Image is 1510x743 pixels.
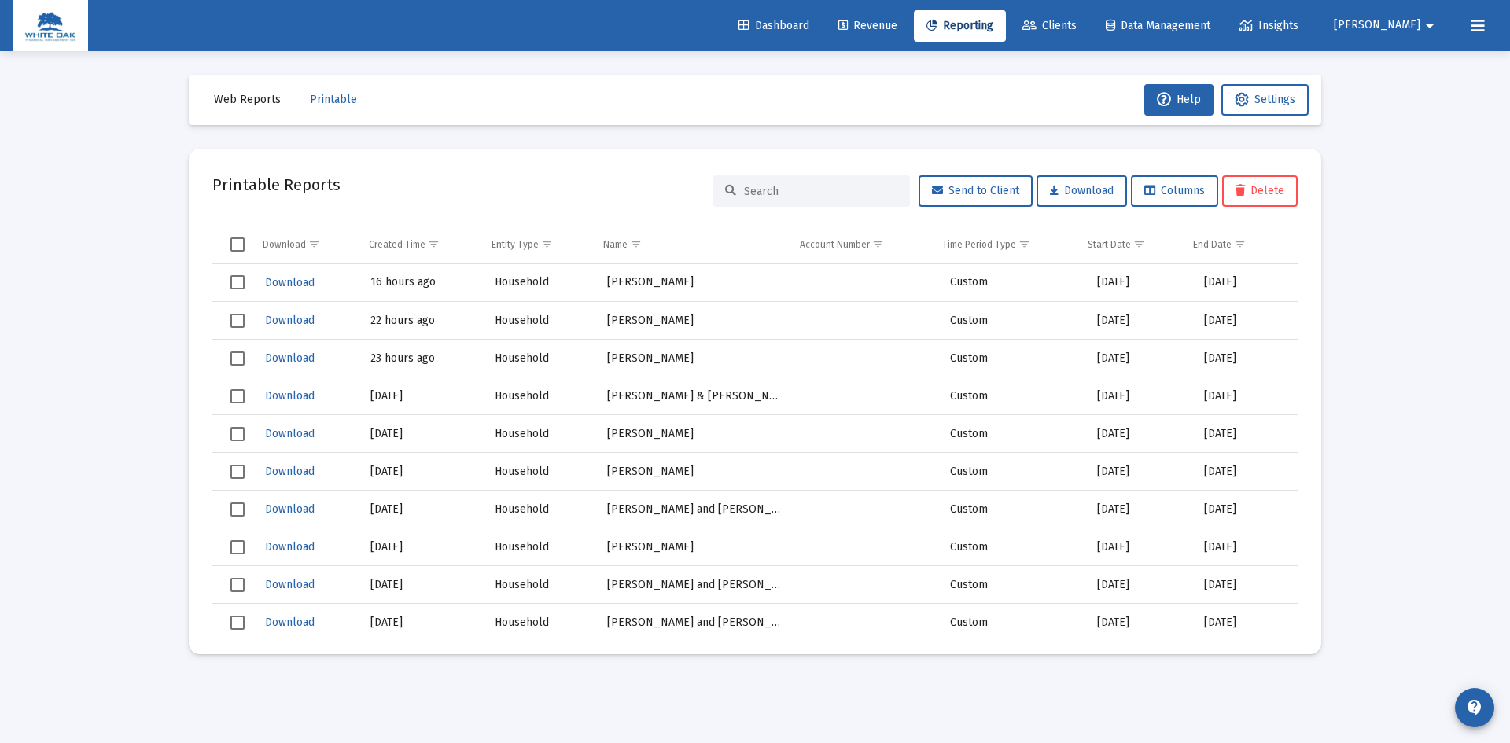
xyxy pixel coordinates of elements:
td: Column Account Number [789,226,931,263]
a: Clients [1010,10,1089,42]
td: [DATE] [1086,415,1193,453]
div: Select all [230,237,245,252]
td: [DATE] [1086,340,1193,377]
td: Custom [939,302,1086,340]
td: Custom [939,377,1086,415]
td: Household [484,377,596,415]
a: Dashboard [726,10,822,42]
td: Column Name [592,226,789,263]
button: Download [263,309,316,332]
button: Help [1144,84,1214,116]
button: Download [263,573,316,596]
td: Custom [939,264,1086,302]
a: Data Management [1093,10,1223,42]
td: [DATE] [1193,377,1298,415]
span: Download [265,389,315,403]
td: 23 hours ago [359,340,484,377]
div: Account Number [800,238,870,251]
div: Select row [230,351,245,366]
td: Column Created Time [358,226,481,263]
div: Select row [230,389,245,403]
span: Show filter options for column 'Name' [630,238,642,250]
td: [PERSON_NAME] [596,528,795,566]
td: [DATE] [359,566,484,604]
span: Show filter options for column 'Download' [308,238,320,250]
span: Download [265,578,315,591]
span: Download [265,351,315,365]
td: [PERSON_NAME] and [PERSON_NAME] [596,566,795,604]
span: Download [265,465,315,478]
span: Insights [1239,19,1298,32]
td: [DATE] [1086,528,1193,566]
span: Send to Client [932,184,1019,197]
span: Delete [1236,184,1284,197]
button: Download [1037,175,1127,207]
td: [DATE] [1193,340,1298,377]
div: Download [263,238,306,251]
button: Download [263,535,316,558]
button: Web Reports [201,84,293,116]
input: Search [744,185,898,198]
td: [DATE] [1193,604,1298,642]
div: Created Time [369,238,425,251]
h2: Printable Reports [212,172,341,197]
td: Column Time Period Type [931,226,1077,263]
td: [DATE] [1086,377,1193,415]
td: Household [484,566,596,604]
td: [DATE] [359,377,484,415]
td: Household [484,302,596,340]
td: [PERSON_NAME] & [PERSON_NAME] Household [596,377,795,415]
button: Download [263,422,316,445]
button: Download [263,384,316,407]
span: Download [1050,184,1114,197]
span: Show filter options for column 'Start Date' [1133,238,1145,250]
td: [DATE] [1193,302,1298,340]
span: Download [265,616,315,629]
td: [DATE] [1086,491,1193,528]
td: Household [484,491,596,528]
td: [DATE] [1193,566,1298,604]
td: Custom [939,453,1086,491]
td: [DATE] [1193,415,1298,453]
td: Column Entity Type [481,226,592,263]
td: 16 hours ago [359,264,484,302]
span: Help [1157,93,1201,106]
div: Entity Type [492,238,539,251]
button: Settings [1221,84,1309,116]
td: Custom [939,491,1086,528]
span: Columns [1144,184,1205,197]
span: Download [265,540,315,554]
span: Reporting [926,19,993,32]
td: [PERSON_NAME] [596,264,795,302]
img: Dashboard [24,10,76,42]
span: Dashboard [738,19,809,32]
td: Custom [939,415,1086,453]
span: Data Management [1106,19,1210,32]
button: Send to Client [919,175,1033,207]
button: Columns [1131,175,1218,207]
td: [DATE] [1086,264,1193,302]
span: Download [265,276,315,289]
td: [DATE] [1086,453,1193,491]
td: [DATE] [1193,453,1298,491]
span: Show filter options for column 'Entity Type' [541,238,553,250]
td: [DATE] [1193,528,1298,566]
div: Select row [230,427,245,441]
span: Download [265,502,315,516]
span: Download [265,427,315,440]
div: End Date [1193,238,1232,251]
div: Select row [230,540,245,554]
td: Custom [939,566,1086,604]
td: [DATE] [1086,604,1193,642]
td: Household [484,604,596,642]
td: 22 hours ago [359,302,484,340]
td: [DATE] [1193,491,1298,528]
button: Download [263,347,316,370]
span: Show filter options for column 'Created Time' [428,238,440,250]
span: Settings [1254,93,1295,106]
td: [DATE] [359,415,484,453]
span: Web Reports [214,93,281,106]
div: Data grid [212,226,1298,631]
button: Download [263,498,316,520]
span: Show filter options for column 'Time Period Type' [1018,238,1030,250]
